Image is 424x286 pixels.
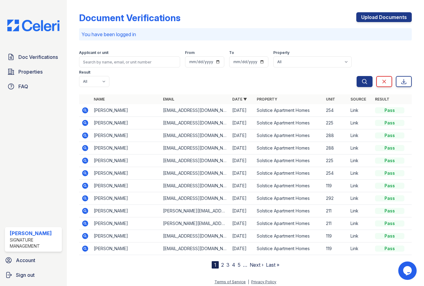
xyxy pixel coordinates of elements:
[375,120,404,126] div: Pass
[5,66,62,78] a: Properties
[348,117,373,129] td: Link
[91,192,161,205] td: [PERSON_NAME]
[185,50,195,55] label: From
[91,205,161,217] td: [PERSON_NAME]
[161,180,230,192] td: [EMAIL_ADDRESS][DOMAIN_NAME]
[161,217,230,230] td: [PERSON_NAME][EMAIL_ADDRESS][PERSON_NAME][DOMAIN_NAME]
[254,154,324,167] td: Solstice Apartment Homes
[230,117,254,129] td: [DATE]
[324,230,348,242] td: 119
[91,167,161,180] td: [PERSON_NAME]
[79,12,180,23] div: Document Verifications
[254,242,324,255] td: Solstice Apartment Homes
[375,220,404,227] div: Pass
[375,233,404,239] div: Pass
[348,205,373,217] td: Link
[161,205,230,217] td: [PERSON_NAME][EMAIL_ADDRESS][PERSON_NAME][DOMAIN_NAME]
[91,104,161,117] td: [PERSON_NAME]
[232,262,235,268] a: 4
[18,83,28,90] span: FAQ
[161,167,230,180] td: [EMAIL_ADDRESS][DOMAIN_NAME]
[16,271,35,279] span: Sign out
[356,12,412,22] a: Upload Documents
[254,129,324,142] td: Solstice Apartment Homes
[254,117,324,129] td: Solstice Apartment Homes
[348,104,373,117] td: Link
[163,97,174,101] a: Email
[257,97,277,101] a: Property
[348,142,373,154] td: Link
[230,129,254,142] td: [DATE]
[230,217,254,230] td: [DATE]
[348,192,373,205] td: Link
[18,53,58,61] span: Doc Verifications
[230,180,254,192] td: [DATE]
[324,167,348,180] td: 254
[161,154,230,167] td: [EMAIL_ADDRESS][DOMAIN_NAME]
[81,31,409,38] p: You have been logged in
[79,70,90,75] label: Result
[161,230,230,242] td: [EMAIL_ADDRESS][DOMAIN_NAME]
[348,167,373,180] td: Link
[94,97,105,101] a: Name
[326,97,335,101] a: Unit
[16,257,35,264] span: Account
[324,142,348,154] td: 288
[161,104,230,117] td: [EMAIL_ADDRESS][DOMAIN_NAME]
[254,205,324,217] td: Solstice Apartment Homes
[91,142,161,154] td: [PERSON_NAME]
[230,154,254,167] td: [DATE]
[324,205,348,217] td: 211
[375,145,404,151] div: Pass
[375,107,404,113] div: Pass
[254,217,324,230] td: Solstice Apartment Homes
[91,230,161,242] td: [PERSON_NAME]
[79,50,108,55] label: Applicant or unit
[324,217,348,230] td: 211
[375,158,404,164] div: Pass
[230,205,254,217] td: [DATE]
[5,80,62,93] a: FAQ
[161,129,230,142] td: [EMAIL_ADDRESS][DOMAIN_NAME]
[251,280,276,284] a: Privacy Policy
[229,50,234,55] label: To
[254,180,324,192] td: Solstice Apartment Homes
[243,261,247,269] span: …
[324,117,348,129] td: 225
[398,261,418,280] iframe: chat widget
[2,20,64,31] img: CE_Logo_Blue-a8612792a0a2168367f1c8372b55b34899dd931a85d93a1a3d3e32e68fde9ad4.png
[375,97,389,101] a: Result
[375,246,404,252] div: Pass
[375,208,404,214] div: Pass
[79,56,180,67] input: Search by name, email, or unit number
[348,129,373,142] td: Link
[375,195,404,201] div: Pass
[18,68,43,75] span: Properties
[324,180,348,192] td: 119
[250,262,263,268] a: Next ›
[348,242,373,255] td: Link
[230,167,254,180] td: [DATE]
[254,142,324,154] td: Solstice Apartment Homes
[375,132,404,139] div: Pass
[230,142,254,154] td: [DATE]
[230,192,254,205] td: [DATE]
[266,262,279,268] a: Last »
[221,262,224,268] a: 2
[348,180,373,192] td: Link
[348,217,373,230] td: Link
[2,269,64,281] a: Sign out
[91,242,161,255] td: [PERSON_NAME]
[91,129,161,142] td: [PERSON_NAME]
[212,261,219,269] div: 1
[226,262,229,268] a: 3
[324,129,348,142] td: 288
[91,117,161,129] td: [PERSON_NAME]
[161,142,230,154] td: [EMAIL_ADDRESS][DOMAIN_NAME]
[273,50,290,55] label: Property
[348,230,373,242] td: Link
[91,217,161,230] td: [PERSON_NAME]
[161,192,230,205] td: [EMAIL_ADDRESS][DOMAIN_NAME]
[254,167,324,180] td: Solstice Apartment Homes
